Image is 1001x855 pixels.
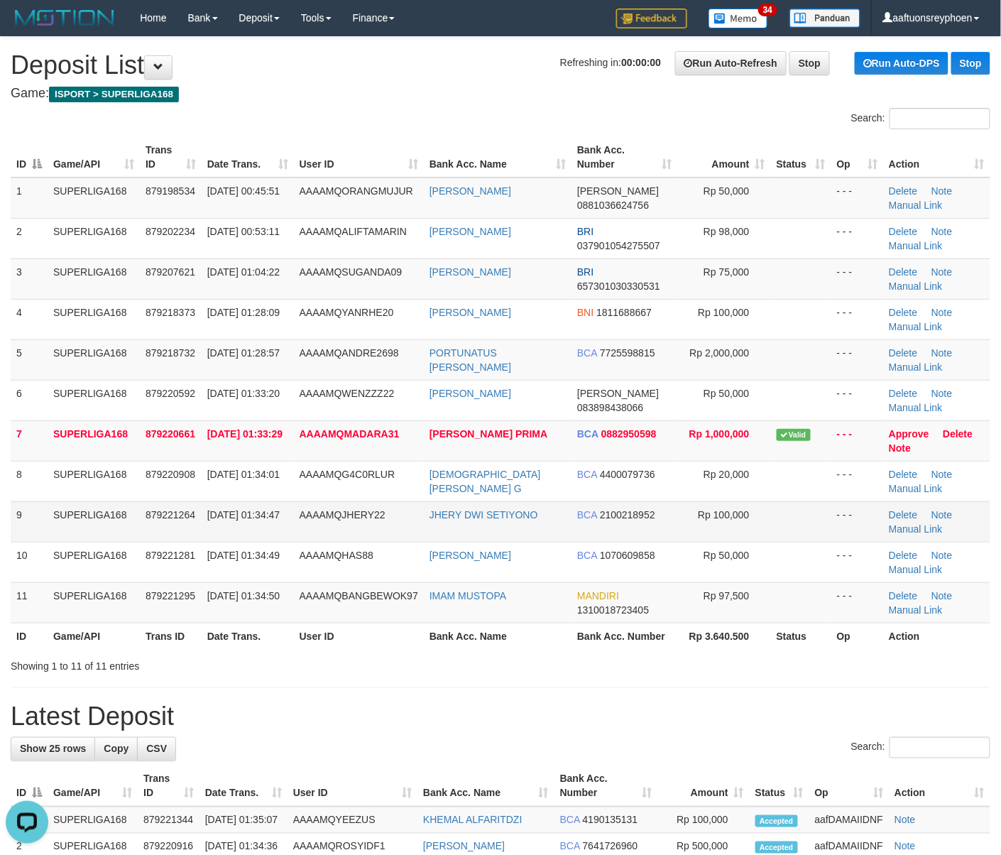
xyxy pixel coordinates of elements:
[146,307,195,318] span: 879218373
[146,509,195,521] span: 879221264
[831,218,883,258] td: - - -
[831,258,883,299] td: - - -
[11,137,48,178] th: ID: activate to sort column descending
[577,428,598,440] span: BCA
[895,815,916,826] a: Note
[831,623,883,649] th: Op
[207,428,283,440] span: [DATE] 01:33:29
[207,509,280,521] span: [DATE] 01:34:47
[890,108,990,129] input: Search:
[94,737,138,761] a: Copy
[11,178,48,219] td: 1
[146,185,195,197] span: 879198534
[11,299,48,339] td: 4
[48,807,138,834] td: SUPERLIGA168
[49,87,179,102] span: ISPORT > SUPERLIGA168
[207,185,280,197] span: [DATE] 00:45:51
[294,623,424,649] th: User ID
[831,461,883,501] td: - - -
[11,623,48,649] th: ID
[300,428,400,440] span: AAAAMQMADARA31
[48,420,140,461] td: SUPERLIGA168
[577,509,597,521] span: BCA
[560,841,580,852] span: BCA
[11,258,48,299] td: 3
[889,281,943,292] a: Manual Link
[750,766,809,807] th: Status: activate to sort column ascending
[48,380,140,420] td: SUPERLIGA168
[675,51,787,75] a: Run Auto-Refresh
[698,307,749,318] span: Rp 100,000
[137,737,176,761] a: CSV
[300,469,395,480] span: AAAAMQG4C0RLUR
[199,766,288,807] th: Date Trans.: activate to sort column ascending
[11,542,48,582] td: 10
[207,550,280,561] span: [DATE] 01:34:49
[207,590,280,601] span: [DATE] 01:34:50
[138,766,199,807] th: Trans ID: activate to sort column ascending
[560,815,580,826] span: BCA
[577,266,594,278] span: BRI
[851,737,990,758] label: Search:
[771,623,831,649] th: Status
[430,509,538,521] a: JHERY DWI SETIYONO
[600,509,655,521] span: Copy 2100218952 to clipboard
[789,51,830,75] a: Stop
[931,307,953,318] a: Note
[758,4,777,16] span: 34
[831,420,883,461] td: - - -
[831,299,883,339] td: - - -
[616,9,687,28] img: Feedback.jpg
[931,266,953,278] a: Note
[704,185,750,197] span: Rp 50,000
[577,550,597,561] span: BCA
[596,307,652,318] span: Copy 1811688667 to clipboard
[424,623,571,649] th: Bank Acc. Name
[704,550,750,561] span: Rp 50,000
[423,841,505,852] a: [PERSON_NAME]
[288,766,417,807] th: User ID: activate to sort column ascending
[146,347,195,359] span: 879218732
[11,501,48,542] td: 9
[889,428,929,440] a: Approve
[11,737,95,761] a: Show 25 rows
[704,266,750,278] span: Rp 75,000
[48,178,140,219] td: SUPERLIGA168
[883,623,990,649] th: Action
[577,469,597,480] span: BCA
[577,402,643,413] span: Copy 083898438066 to clipboard
[809,766,889,807] th: Op: activate to sort column ascending
[11,766,48,807] th: ID: activate to sort column descending
[657,766,750,807] th: Amount: activate to sort column ascending
[577,388,659,399] span: [PERSON_NAME]
[889,200,943,211] a: Manual Link
[11,339,48,380] td: 5
[300,509,385,521] span: AAAAMQJHERY22
[771,137,831,178] th: Status: activate to sort column ascending
[146,388,195,399] span: 879220592
[704,590,750,601] span: Rp 97,500
[889,442,911,454] a: Note
[300,550,373,561] span: AAAAMQHAS88
[11,420,48,461] td: 7
[207,347,280,359] span: [DATE] 01:28:57
[931,509,953,521] a: Note
[677,137,770,178] th: Amount: activate to sort column ascending
[430,307,511,318] a: [PERSON_NAME]
[890,737,990,758] input: Search:
[889,361,943,373] a: Manual Link
[831,178,883,219] td: - - -
[146,550,195,561] span: 879221281
[300,307,394,318] span: AAAAMQYANRHE20
[554,766,657,807] th: Bank Acc. Number: activate to sort column ascending
[571,137,677,178] th: Bank Acc. Number: activate to sort column ascending
[777,429,811,441] span: Valid transaction
[577,347,597,359] span: BCA
[48,582,140,623] td: SUPERLIGA168
[577,281,660,292] span: Copy 657301030330531 to clipboard
[571,623,677,649] th: Bank Acc. Number
[583,815,638,826] span: Copy 4190135131 to clipboard
[300,590,418,601] span: AAAAMQBANGBEWOK97
[704,388,750,399] span: Rp 50,000
[11,380,48,420] td: 6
